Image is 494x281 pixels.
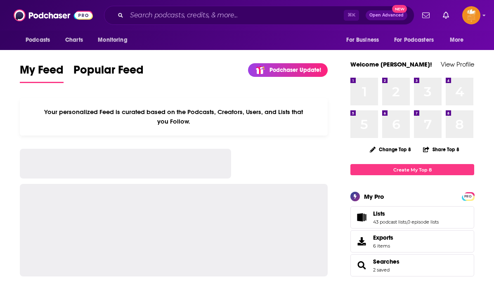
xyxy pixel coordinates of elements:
span: Podcasts [26,34,50,46]
span: Monitoring [98,34,127,46]
a: My Feed [20,63,64,83]
span: 6 items [373,243,393,249]
button: Show profile menu [462,6,480,24]
span: Searches [350,254,474,276]
span: Open Advanced [369,13,404,17]
a: 2 saved [373,267,390,273]
div: Search podcasts, credits, & more... [104,6,414,25]
input: Search podcasts, credits, & more... [127,9,344,22]
span: For Podcasters [394,34,434,46]
a: Popular Feed [73,63,144,83]
span: Lists [350,206,474,229]
span: My Feed [20,63,64,82]
span: For Business [346,34,379,46]
span: Exports [353,236,370,247]
button: open menu [444,32,474,48]
a: 0 episode lists [407,219,439,225]
span: Popular Feed [73,63,144,82]
a: Show notifications dropdown [440,8,452,22]
span: Exports [373,234,393,241]
a: Searches [353,260,370,271]
img: Podchaser - Follow, Share and Rate Podcasts [14,7,93,23]
a: Welcome [PERSON_NAME]! [350,60,432,68]
span: , [407,219,407,225]
a: Charts [60,32,88,48]
div: My Pro [364,193,384,200]
span: Charts [65,34,83,46]
button: open menu [20,32,61,48]
button: open menu [340,32,389,48]
a: View Profile [441,60,474,68]
span: More [450,34,464,46]
a: PRO [463,193,473,199]
a: 43 podcast lists [373,219,407,225]
button: open menu [389,32,446,48]
a: Create My Top 8 [350,164,474,175]
a: Lists [353,212,370,223]
a: Show notifications dropdown [419,8,433,22]
span: New [392,5,407,13]
a: Exports [350,230,474,252]
button: Change Top 8 [365,144,416,155]
span: ⌘ K [344,10,359,21]
a: Lists [373,210,439,217]
button: open menu [92,32,138,48]
button: Open AdvancedNew [366,10,407,20]
span: Lists [373,210,385,217]
button: Share Top 8 [423,141,460,157]
p: Podchaser Update! [269,67,321,74]
img: User Profile [462,6,480,24]
div: Your personalized Feed is curated based on the Podcasts, Creators, Users, and Lists that you Follow. [20,98,328,136]
span: Logged in as ShreveWilliams [462,6,480,24]
a: Searches [373,258,399,265]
